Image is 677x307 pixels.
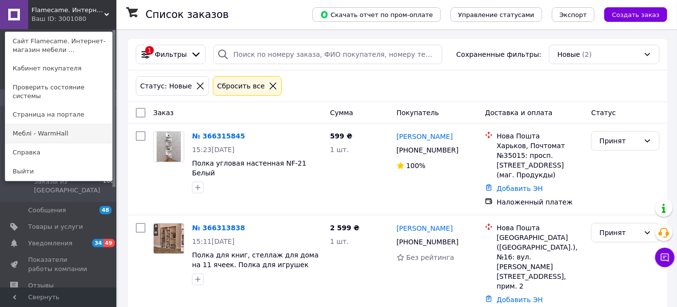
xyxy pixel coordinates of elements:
[192,146,235,153] span: 15:23[DATE]
[330,238,349,245] span: 1 шт.
[32,6,104,15] span: Flamecame. Интернет-магазин мебели для дома и офиса
[192,159,306,177] a: Полка угловая настенная NF-21 Белый
[406,254,454,261] span: Без рейтинга
[153,223,184,254] a: Фото товару
[138,81,194,91] div: Статус: Новые
[655,248,675,267] button: Чат с покупателем
[557,50,580,59] span: Новые
[497,233,583,291] div: [GEOGRAPHIC_DATA] ([GEOGRAPHIC_DATA].), №16: вул. [PERSON_NAME][STREET_ADDRESS], прим. 2
[604,7,667,22] button: Создать заказ
[99,206,112,214] span: 48
[497,185,543,192] a: Добавить ЭН
[552,7,595,22] button: Экспорт
[153,131,184,162] a: Фото товару
[32,15,72,23] div: Ваш ID: 3001080
[192,251,319,278] a: Полка для книг, стеллаж для дома на 11 ячеек. Полка для игрушек ДСП. P-09 Дуб сонома
[5,162,112,181] a: Выйти
[5,143,112,162] a: Справка
[497,131,583,141] div: Нова Пошта
[28,256,90,273] span: Показатели работы компании
[458,11,534,18] span: Управление статусами
[485,109,552,117] span: Доставка и оплата
[397,238,459,246] span: [PHONE_NUMBER]
[612,11,660,18] span: Создать заказ
[497,141,583,180] div: Харьков, Почтомат №35015: просп. [STREET_ADDRESS] (маг. Продукды)
[5,32,112,59] a: Сайт Flamecame. Интернет-магазин мебели ...
[397,109,439,117] span: Покупатель
[451,7,542,22] button: Управление статусами
[192,224,245,232] a: № 366313838
[92,239,103,247] span: 34
[560,11,587,18] span: Экспорт
[103,239,114,247] span: 49
[28,206,66,215] span: Сообщения
[599,227,640,238] div: Принят
[397,146,459,154] span: [PHONE_NUMBER]
[213,45,442,64] input: Поиск по номеру заказа, ФИО покупателя, номеру телефона, Email, номеру накладной
[330,109,354,117] span: Сумма
[103,177,113,195] span: 200
[582,51,592,58] span: (2)
[397,132,453,141] a: [PERSON_NAME]
[595,10,667,18] a: Создать заказ
[192,132,245,140] a: № 366315845
[397,223,453,233] a: [PERSON_NAME]
[312,7,441,22] button: Скачать отчет по пром-оплате
[145,9,229,20] h1: Список заказов
[330,132,353,140] span: 599 ₴
[34,177,103,195] span: Заказы из [GEOGRAPHIC_DATA]
[497,296,543,304] a: Добавить ЭН
[5,59,112,78] a: Кабинет покупателя
[5,105,112,124] a: Страница на портале
[406,162,426,170] span: 100%
[497,197,583,207] div: Наложенный платеж
[5,124,112,143] a: Меблі - WarmHall
[28,222,83,231] span: Товары и услуги
[591,109,616,117] span: Статус
[192,238,235,245] span: 15:11[DATE]
[215,81,267,91] div: Сбросить все
[497,223,583,233] div: Нова Пошта
[28,239,72,248] span: Уведомления
[599,136,640,146] div: Принят
[28,281,54,290] span: Отзывы
[330,146,349,153] span: 1 шт.
[153,109,174,117] span: Заказ
[320,10,433,19] span: Скачать отчет по пром-оплате
[155,50,187,59] span: Фильтры
[154,223,184,254] img: Фото товару
[456,50,541,59] span: Сохраненные фильтры:
[5,78,112,105] a: Проверить состояние системы
[157,132,181,162] img: Фото товару
[330,224,360,232] span: 2 599 ₴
